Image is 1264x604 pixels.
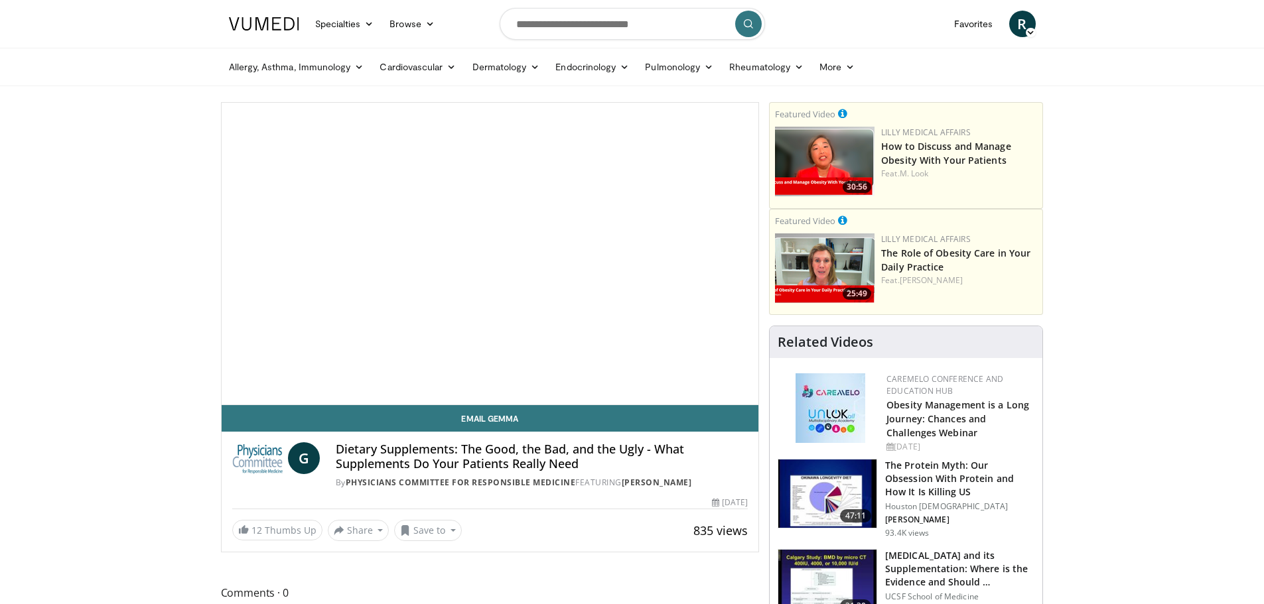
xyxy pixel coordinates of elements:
[885,549,1034,589] h3: [MEDICAL_DATA] and its Supplementation: Where is the Evidence and Should …
[778,334,873,350] h4: Related Videos
[778,459,1034,538] a: 47:11 The Protein Myth: Our Obsession With Protein and How It Is Killing US Houston [DEMOGRAPHIC_...
[775,233,875,303] img: e1208b6b-349f-4914-9dd7-f97803bdbf1d.png.150x105_q85_crop-smart_upscale.png
[547,54,637,80] a: Endocrinology
[328,520,389,541] button: Share
[307,11,382,37] a: Specialties
[1009,11,1036,37] a: R
[721,54,811,80] a: Rheumatology
[796,373,865,443] img: 45df64a9-a6de-482c-8a90-ada250f7980c.png.150x105_q85_autocrop_double_scale_upscale_version-0.2.jpg
[775,127,875,196] a: 30:56
[394,520,462,541] button: Save to
[229,17,299,30] img: VuMedi Logo
[881,247,1030,273] a: The Role of Obesity Care in Your Daily Practice
[775,127,875,196] img: c98a6a29-1ea0-4bd5-8cf5-4d1e188984a7.png.150x105_q85_crop-smart_upscale.png
[221,584,760,601] span: Comments 0
[946,11,1001,37] a: Favorites
[637,54,721,80] a: Pulmonology
[886,441,1032,453] div: [DATE]
[885,528,929,538] p: 93.4K views
[288,442,320,474] a: G
[881,140,1011,166] a: How to Discuss and Manage Obesity With Your Patients
[885,591,1034,602] p: UCSF School of Medicine
[811,54,863,80] a: More
[232,442,283,474] img: Physicians Committee for Responsible Medicine
[881,168,1037,180] div: Feat.
[693,522,748,538] span: 835 views
[900,168,929,179] a: M. Look
[622,477,692,488] a: [PERSON_NAME]
[900,274,963,286] a: [PERSON_NAME]
[840,509,872,522] span: 47:11
[251,524,262,536] span: 12
[336,442,748,471] h4: Dietary Supplements: The Good, the Bad, and the Ugly - What Supplements Do Your Patients Really Need
[778,459,877,528] img: b7b8b05e-5021-418b-a89a-60a270e7cf82.150x105_q85_crop-smart_upscale.jpg
[881,233,971,245] a: Lilly Medical Affairs
[843,181,871,193] span: 30:56
[885,459,1034,499] h3: The Protein Myth: Our Obsession With Protein and How It Is Killing US
[775,215,835,227] small: Featured Video
[372,54,464,80] a: Cardiovascular
[775,108,835,120] small: Featured Video
[346,477,576,488] a: Physicians Committee for Responsible Medicine
[881,127,971,138] a: Lilly Medical Affairs
[464,54,548,80] a: Dermatology
[222,405,759,432] a: Email Gemma
[885,514,1034,525] p: [PERSON_NAME]
[886,373,1003,396] a: CaReMeLO Conference and Education Hub
[336,477,748,489] div: By FEATURING
[712,497,748,509] div: [DATE]
[222,103,759,405] video-js: Video Player
[500,8,765,40] input: Search topics, interventions
[843,288,871,300] span: 25:49
[232,520,322,540] a: 12 Thumbs Up
[382,11,443,37] a: Browse
[221,54,372,80] a: Allergy, Asthma, Immunology
[881,274,1037,286] div: Feat.
[886,398,1029,439] a: Obesity Management is a Long Journey: Chances and Challenges Webinar
[885,501,1034,512] p: Houston [DEMOGRAPHIC_DATA]
[775,233,875,303] a: 25:49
